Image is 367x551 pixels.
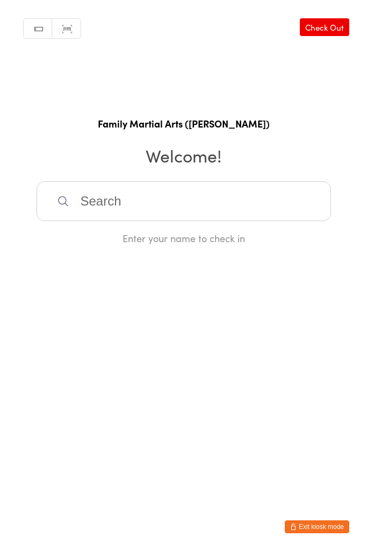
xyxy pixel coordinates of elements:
div: Enter your name to check in [37,231,331,245]
input: Search [37,181,331,221]
h1: Family Martial Arts ([PERSON_NAME]) [11,117,356,130]
h2: Welcome! [11,143,356,167]
button: Exit kiosk mode [285,520,349,533]
a: Check Out [300,18,349,36]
